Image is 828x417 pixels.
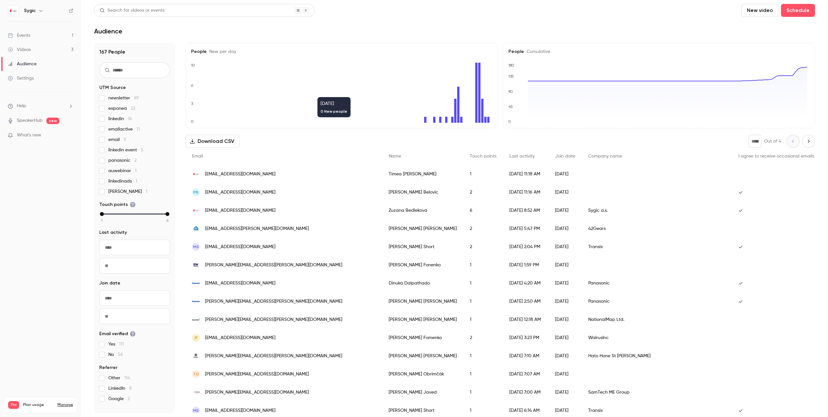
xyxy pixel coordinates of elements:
[463,274,503,292] div: 1
[549,183,582,201] div: [DATE]
[99,84,126,91] span: UTM Source
[463,310,503,329] div: 1
[382,220,463,238] div: [PERSON_NAME] [PERSON_NAME]
[463,201,503,220] div: 6
[94,27,122,35] h1: Audience
[24,7,36,14] h6: Sygic
[382,256,463,274] div: [PERSON_NAME] Fonenko
[503,365,549,383] div: [DATE] 7:07 AM
[463,220,503,238] div: 2
[108,341,124,347] span: Yes
[582,292,732,310] div: Panasonic
[463,329,503,347] div: 2
[101,218,103,223] span: 1
[128,397,130,401] span: 2
[99,229,127,236] span: Last activity
[134,96,139,100] span: 69
[166,218,168,223] span: 6
[463,256,503,274] div: 1
[191,48,492,55] h5: People
[108,136,126,143] span: email
[108,178,137,184] span: linkedinads
[382,183,463,201] div: [PERSON_NAME] Belovic
[503,383,549,401] div: [DATE] 7:00 AM
[549,238,582,256] div: [DATE]
[191,101,193,106] text: 3
[131,106,135,111] span: 22
[191,119,194,124] text: 0
[382,238,463,256] div: [PERSON_NAME] Short
[524,49,550,54] span: Cumulative
[46,118,59,124] span: new
[108,126,140,133] span: emailactive
[549,220,582,238] div: [DATE]
[205,335,275,341] span: [EMAIL_ADDRESS][DOMAIN_NAME]
[118,352,123,357] span: 56
[191,63,195,68] text: 10
[205,244,275,250] span: [EMAIL_ADDRESS][DOMAIN_NAME]
[66,133,73,138] iframe: Noticeable Trigger
[382,201,463,220] div: Zuzana Bedlekova
[382,329,463,347] div: [PERSON_NAME] Fomenko
[205,189,275,196] span: [EMAIL_ADDRESS][DOMAIN_NAME]
[582,347,732,365] div: Hato Hone St [PERSON_NAME]
[205,316,342,323] span: [PERSON_NAME][EMAIL_ADDRESS][PERSON_NAME][DOMAIN_NAME]
[100,212,104,216] div: min
[549,274,582,292] div: [DATE]
[382,310,463,329] div: [PERSON_NAME] [PERSON_NAME]
[582,310,732,329] div: NationalMap Ltd.
[8,61,37,67] div: Audience
[508,89,513,94] text: 90
[382,365,463,383] div: [PERSON_NAME] Obrimčák
[193,189,199,195] span: PB
[165,212,169,216] div: max
[463,365,503,383] div: 1
[99,280,120,286] span: Join date
[129,386,132,391] span: 8
[57,402,73,408] a: Manage
[108,116,132,122] span: linkedin
[124,137,126,142] span: 5
[382,383,463,401] div: [PERSON_NAME] Javed
[193,244,199,250] span: MS
[135,169,137,173] span: 1
[463,347,503,365] div: 1
[503,220,549,238] div: [DATE] 5:47 PM
[549,347,582,365] div: [DATE]
[108,188,147,195] span: [PERSON_NAME]
[8,32,30,39] div: Events
[503,329,549,347] div: [DATE] 3:23 PM
[503,292,549,310] div: [DATE] 2:50 AM
[192,316,200,323] img: nationalmap.co.nz
[503,201,549,220] div: [DATE] 8:52 AM
[503,310,549,329] div: [DATE] 12:18 AM
[192,388,200,396] img: samtech-me.com
[781,4,815,17] button: Schedule
[741,4,778,17] button: New video
[382,347,463,365] div: [PERSON_NAME] [PERSON_NAME]
[141,148,143,152] span: 5
[802,135,815,148] button: Next page
[582,201,732,220] div: Sygic a.s.
[205,225,309,232] span: [EMAIL_ADDRESS][PERSON_NAME][DOMAIN_NAME]
[508,63,514,68] text: 180
[503,256,549,274] div: [DATE] 1:59 PM
[8,75,34,82] div: Settings
[108,95,139,101] span: newsletter
[192,301,200,302] img: au.panasonic.com
[207,49,236,54] span: New per day
[503,165,549,183] div: [DATE] 11:18 AM
[99,331,136,337] span: Email verified
[195,335,198,341] span: IF
[463,292,503,310] div: 1
[549,256,582,274] div: [DATE]
[100,7,164,14] div: Search for videos or events
[382,274,463,292] div: Dinuka Dalpathado
[382,292,463,310] div: [PERSON_NAME] [PERSON_NAME]
[463,383,503,401] div: 1
[508,104,513,109] text: 45
[509,154,535,158] span: Last activity
[508,48,810,55] h5: People
[108,147,143,153] span: linkedin event
[205,371,309,378] span: [PERSON_NAME][EMAIL_ADDRESS][DOMAIN_NAME]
